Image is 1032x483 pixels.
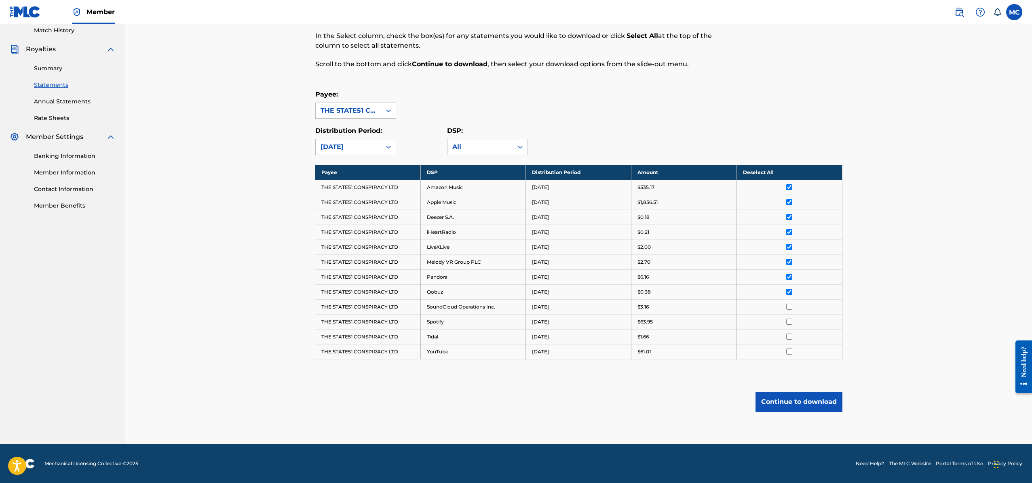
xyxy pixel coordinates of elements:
[321,106,376,115] div: THE STATE51 CONSPIRACY LTD
[72,7,82,17] img: Top Rightsholder
[10,6,41,18] img: MLC Logo
[447,127,463,134] label: DSP:
[856,460,884,467] a: Need Help?
[315,329,421,344] td: THE STATE51 CONSPIRACY LTD
[1009,334,1032,399] iframe: Resource Center
[889,460,931,467] a: The MLC Website
[315,284,421,299] td: THE STATE51 CONSPIRACY LTD
[420,329,526,344] td: Tidal
[526,284,631,299] td: [DATE]
[315,210,421,225] td: THE STATE51 CONSPIRACY LTD
[526,225,631,239] td: [DATE]
[87,7,115,17] span: Member
[315,31,721,50] p: In the Select column, check the box(es) for any statements you would like to download or click at...
[315,299,421,314] td: THE STATE51 CONSPIRACY LTD
[420,239,526,254] td: LiveXLive
[420,180,526,195] td: Amazon Music
[34,202,116,210] a: Member Benefits
[526,299,631,314] td: [DATE]
[756,392,842,412] button: Continue to download
[420,314,526,329] td: Spotify
[34,185,116,193] a: Contact Information
[412,60,488,68] strong: Continue to download
[1006,4,1022,20] div: User Menu
[34,168,116,177] a: Member Information
[637,229,649,236] p: $0.21
[526,210,631,225] td: [DATE]
[993,8,1001,16] div: Notifications
[992,444,1032,483] iframe: Chat Widget
[627,32,658,40] strong: Select All
[315,269,421,284] td: THE STATE51 CONSPIRACY LTD
[34,114,116,122] a: Rate Sheets
[637,333,649,340] p: $1.66
[972,4,988,20] div: Help
[106,132,116,142] img: expand
[34,26,116,35] a: Match History
[631,165,737,180] th: Amount
[34,152,116,160] a: Banking Information
[420,165,526,180] th: DSP
[26,44,56,54] span: Royalties
[420,210,526,225] td: Deezer S.A.
[954,7,964,17] img: search
[975,7,985,17] img: help
[420,225,526,239] td: iHeartRadio
[26,132,83,142] span: Member Settings
[34,97,116,106] a: Annual Statements
[994,452,999,477] div: Drag
[526,314,631,329] td: [DATE]
[34,81,116,89] a: Statements
[452,142,508,152] div: All
[936,460,983,467] a: Portal Terms of Use
[315,180,421,195] td: THE STATE51 CONSPIRACY LTD
[526,239,631,254] td: [DATE]
[420,284,526,299] td: Qobuz
[951,4,967,20] a: Public Search
[321,142,376,152] div: [DATE]
[526,329,631,344] td: [DATE]
[526,195,631,210] td: [DATE]
[10,132,19,142] img: Member Settings
[637,303,649,311] p: $3.16
[315,239,421,254] td: THE STATE51 CONSPIRACY LTD
[637,288,651,296] p: $0.38
[315,314,421,329] td: THE STATE51 CONSPIRACY LTD
[10,44,19,54] img: Royalties
[315,225,421,239] td: THE STATE51 CONSPIRACY LTD
[420,269,526,284] td: Pandora
[315,127,382,134] label: Distribution Period:
[420,344,526,359] td: YouTube
[34,64,116,73] a: Summary
[637,244,651,251] p: $2.00
[637,214,650,221] p: $0.18
[526,165,631,180] th: Distribution Period
[988,460,1022,467] a: Privacy Policy
[315,59,721,69] p: Scroll to the bottom and click , then select your download options from the slide-out menu.
[106,44,116,54] img: expand
[315,195,421,210] td: THE STATE51 CONSPIRACY LTD
[315,165,421,180] th: Payee
[526,269,631,284] td: [DATE]
[526,344,631,359] td: [DATE]
[637,273,649,281] p: $6.16
[637,199,658,206] p: $1,856.51
[315,344,421,359] td: THE STATE51 CONSPIRACY LTD
[737,165,842,180] th: Deselect All
[526,254,631,269] td: [DATE]
[526,180,631,195] td: [DATE]
[315,254,421,269] td: THE STATE51 CONSPIRACY LTD
[420,254,526,269] td: Melody VR Group PLC
[637,184,654,191] p: $535.17
[420,299,526,314] td: SoundCloud Operations Inc.
[44,460,138,467] span: Mechanical Licensing Collective © 2025
[637,348,651,355] p: $61.01
[637,258,650,266] p: $2.70
[10,459,35,468] img: logo
[420,195,526,210] td: Apple Music
[637,318,653,325] p: $63.95
[315,90,338,98] label: Payee:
